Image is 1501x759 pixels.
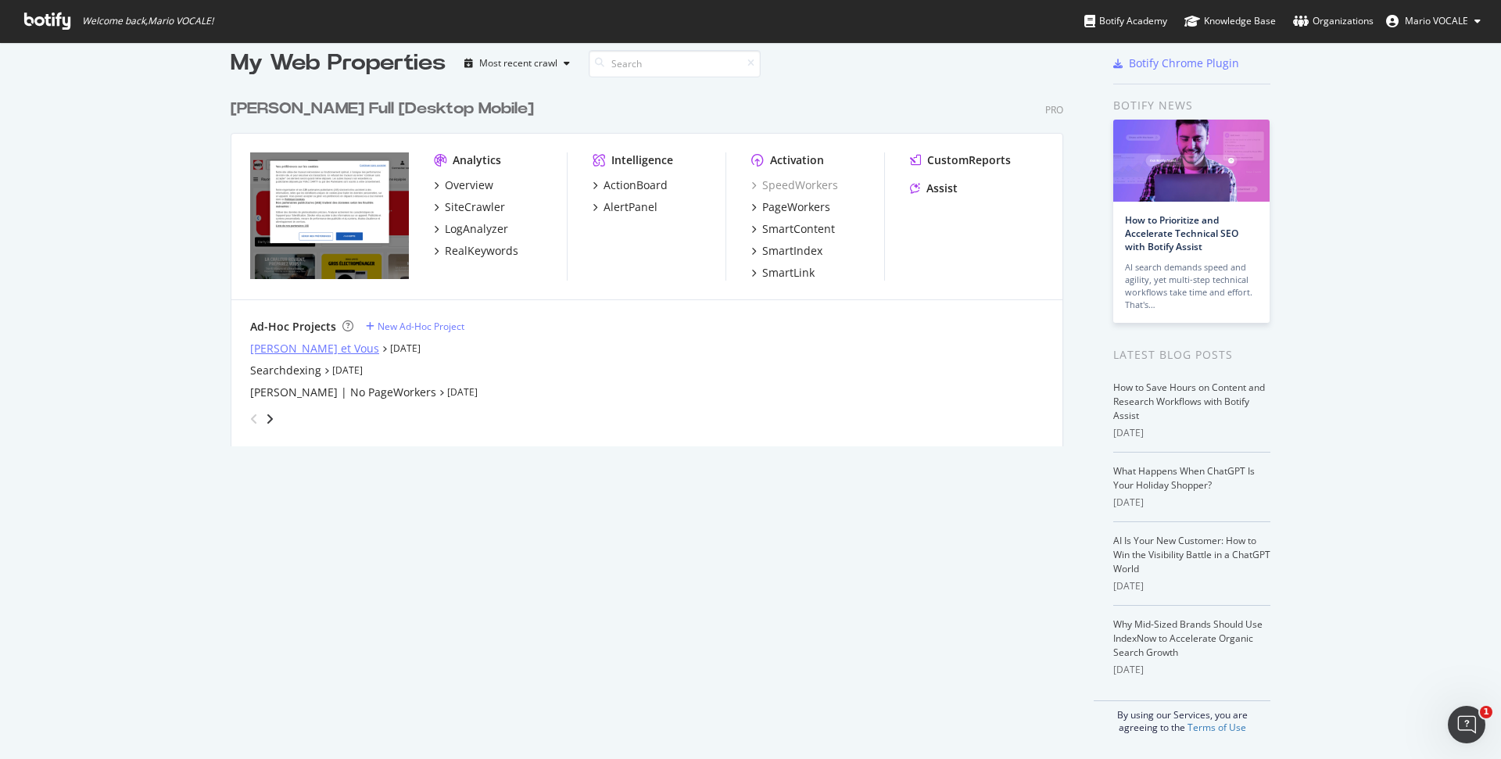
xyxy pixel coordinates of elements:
[458,51,576,76] button: Most recent crawl
[770,152,824,168] div: Activation
[231,98,540,120] a: [PERSON_NAME] Full [Desktop Mobile]
[611,152,673,168] div: Intelligence
[1113,579,1270,593] div: [DATE]
[445,199,505,215] div: SiteCrawler
[244,406,264,431] div: angle-left
[1113,426,1270,440] div: [DATE]
[1125,261,1258,311] div: AI search demands speed and agility, yet multi-step technical workflows take time and effort. Tha...
[1113,496,1270,510] div: [DATE]
[390,342,421,355] a: [DATE]
[1293,13,1374,29] div: Organizations
[434,199,505,215] a: SiteCrawler
[445,221,508,237] div: LogAnalyzer
[589,50,761,77] input: Search
[264,411,275,427] div: angle-right
[762,221,835,237] div: SmartContent
[453,152,501,168] div: Analytics
[1113,97,1270,114] div: Botify news
[434,221,508,237] a: LogAnalyzer
[910,181,958,196] a: Assist
[751,243,822,259] a: SmartIndex
[1129,55,1239,71] div: Botify Chrome Plugin
[926,181,958,196] div: Assist
[751,265,815,281] a: SmartLink
[231,48,446,79] div: My Web Properties
[604,177,668,193] div: ActionBoard
[604,199,657,215] div: AlertPanel
[762,243,822,259] div: SmartIndex
[332,363,363,377] a: [DATE]
[1113,464,1255,492] a: What Happens When ChatGPT Is Your Holiday Shopper?
[1113,618,1263,659] a: Why Mid-Sized Brands Should Use IndexNow to Accelerate Organic Search Growth
[250,363,321,378] a: Searchdexing
[1084,13,1167,29] div: Botify Academy
[1094,700,1270,734] div: By using our Services, you are agreeing to the
[1448,706,1485,743] iframe: Intercom live chat
[910,152,1011,168] a: CustomReports
[82,15,213,27] span: Welcome back, Mario VOCALE !
[250,385,436,400] a: [PERSON_NAME] | No PageWorkers
[593,177,668,193] a: ActionBoard
[434,177,493,193] a: Overview
[231,79,1076,446] div: grid
[1113,534,1270,575] a: AI Is Your New Customer: How to Win the Visibility Battle in a ChatGPT World
[1405,14,1468,27] span: Mario VOCALE
[762,265,815,281] div: SmartLink
[1045,103,1063,116] div: Pro
[1188,721,1246,734] a: Terms of Use
[927,152,1011,168] div: CustomReports
[1480,706,1492,718] span: 1
[1125,213,1238,253] a: How to Prioritize and Accelerate Technical SEO with Botify Assist
[445,177,493,193] div: Overview
[250,319,336,335] div: Ad-Hoc Projects
[593,199,657,215] a: AlertPanel
[1113,55,1239,71] a: Botify Chrome Plugin
[445,243,518,259] div: RealKeywords
[1113,663,1270,677] div: [DATE]
[250,152,409,279] img: www.darty.com/
[751,221,835,237] a: SmartContent
[479,59,557,68] div: Most recent crawl
[1374,9,1493,34] button: Mario VOCALE
[751,177,838,193] a: SpeedWorkers
[250,341,379,356] a: [PERSON_NAME] et Vous
[447,385,478,399] a: [DATE]
[231,98,534,120] div: [PERSON_NAME] Full [Desktop Mobile]
[1113,381,1265,422] a: How to Save Hours on Content and Research Workflows with Botify Assist
[434,243,518,259] a: RealKeywords
[378,320,464,333] div: New Ad-Hoc Project
[366,320,464,333] a: New Ad-Hoc Project
[1113,346,1270,363] div: Latest Blog Posts
[762,199,830,215] div: PageWorkers
[1113,120,1270,202] img: How to Prioritize and Accelerate Technical SEO with Botify Assist
[1184,13,1276,29] div: Knowledge Base
[751,199,830,215] a: PageWorkers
